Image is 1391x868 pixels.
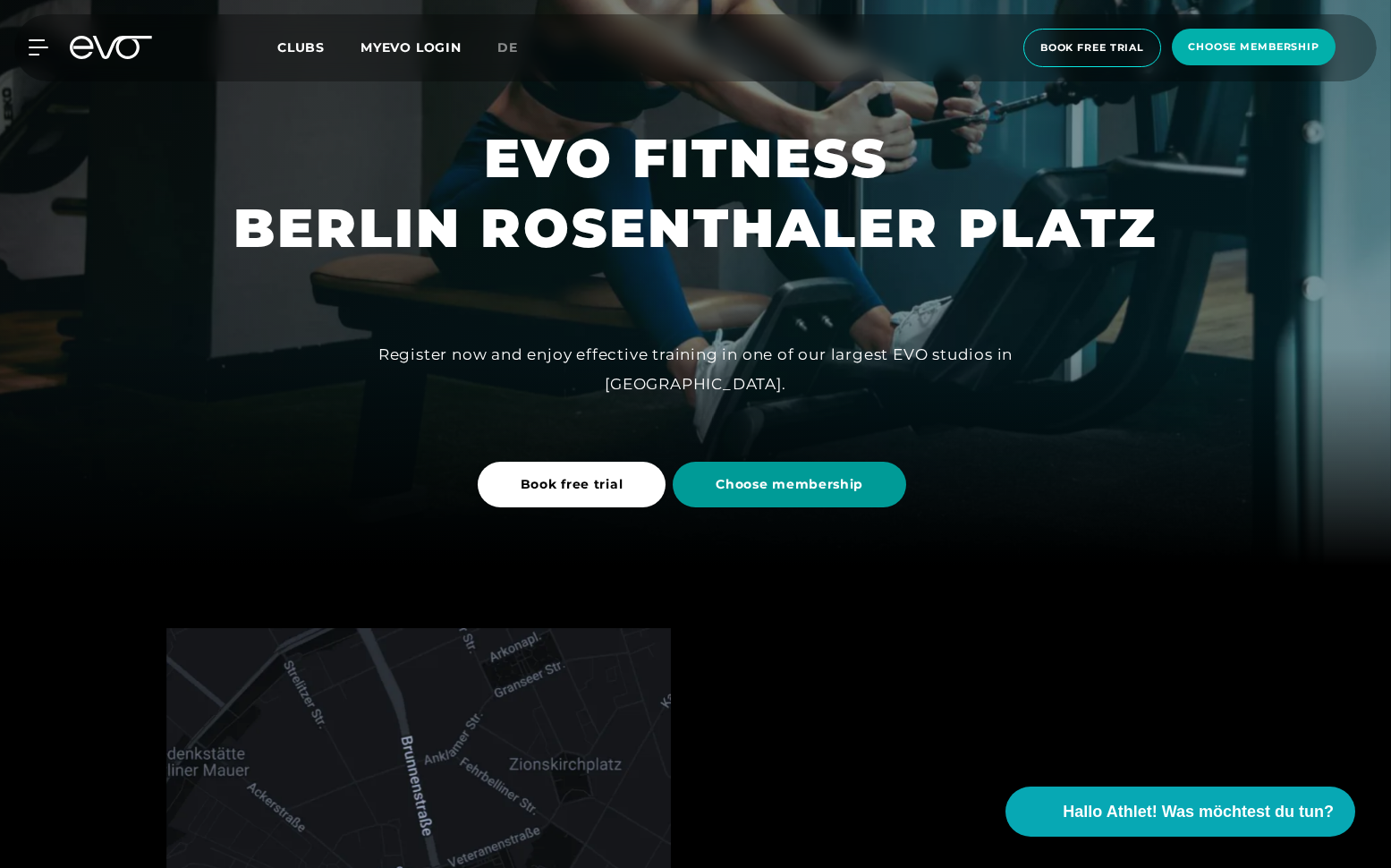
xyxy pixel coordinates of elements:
[360,39,462,55] a: MYEVO LOGIN
[1063,800,1334,824] span: Hallo Athlet! Was möchtest du tun?
[673,448,913,521] a: Choose membership
[1188,39,1319,55] span: choose membership
[1018,29,1166,67] a: book free trial
[1005,787,1355,837] button: Hallo Athlet! Was möchtest du tun?
[497,39,518,55] span: de
[277,38,360,55] a: Clubs
[293,340,1098,398] div: Register now and enjoy effective training in one of our largest EVO studios in [GEOGRAPHIC_DATA].
[277,39,325,55] span: Clubs
[716,475,863,494] span: Choose membership
[497,38,539,58] a: de
[233,123,1158,263] h1: EVO FITNESS BERLIN ROSENTHALER PLATZ
[521,475,623,494] span: Book free trial
[478,448,674,521] a: Book free trial
[1166,29,1341,67] a: choose membership
[1040,40,1144,55] span: book free trial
